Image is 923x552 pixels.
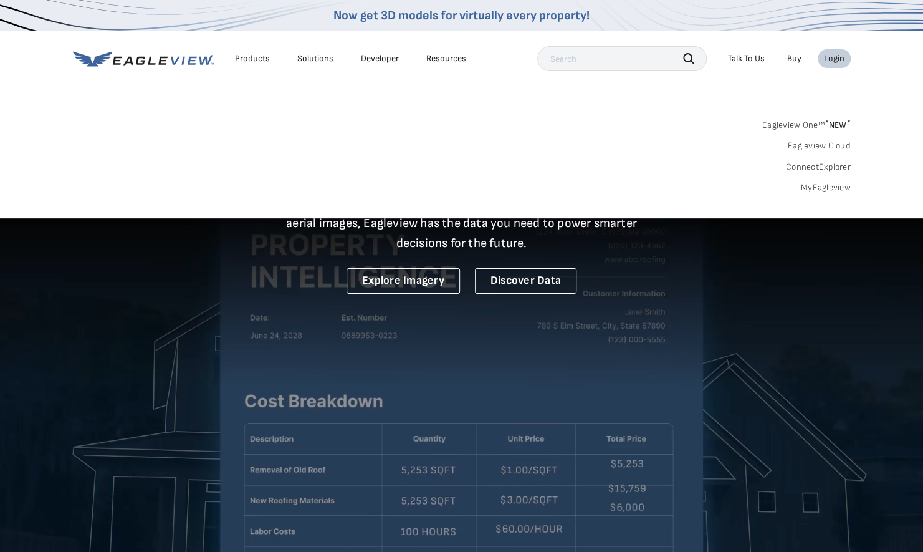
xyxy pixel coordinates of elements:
a: Developer [361,53,399,64]
div: Talk To Us [728,53,765,64]
a: Explore Imagery [347,268,460,294]
div: Login [824,53,844,64]
a: Now get 3D models for virtually every property! [333,8,590,23]
a: Eagleview One™*NEW* [762,116,851,130]
span: NEW [825,120,850,130]
a: MyEagleview [801,182,851,193]
div: Resources [426,53,466,64]
div: Products [235,53,270,64]
a: Eagleview Cloud [788,140,851,152]
a: Discover Data [475,268,576,294]
p: A new era starts here. Built on more than 3.5 billion high-resolution aerial images, Eagleview ha... [271,193,653,253]
input: Search [537,46,707,71]
a: ConnectExplorer [786,162,851,173]
div: Solutions [297,53,333,64]
a: Buy [787,53,801,64]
